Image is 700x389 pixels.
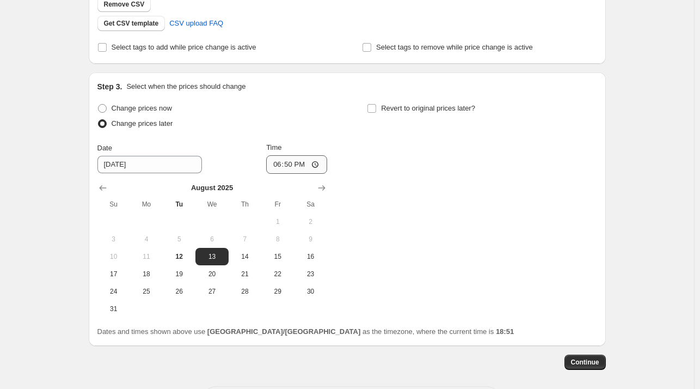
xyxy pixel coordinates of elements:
[95,180,110,196] button: Show previous month, July 2025
[112,104,172,112] span: Change prices now
[104,19,159,28] span: Get CSV template
[261,248,294,265] button: Friday August 15 2025
[229,248,261,265] button: Thursday August 14 2025
[167,235,191,244] span: 5
[195,248,228,265] button: Wednesday August 13 2025
[261,230,294,248] button: Friday August 8 2025
[130,265,163,283] button: Monday August 18 2025
[134,287,158,296] span: 25
[200,200,224,209] span: We
[381,104,475,112] span: Revert to original prices later?
[167,252,191,261] span: 12
[97,327,514,336] span: Dates and times shown above use as the timezone, where the current time is
[163,248,195,265] button: Today Tuesday August 12 2025
[229,196,261,213] th: Thursday
[97,81,122,92] h2: Step 3.
[564,355,606,370] button: Continue
[134,270,158,278] span: 18
[207,327,360,336] b: [GEOGRAPHIC_DATA]/[GEOGRAPHIC_DATA]
[298,200,322,209] span: Sa
[298,270,322,278] span: 23
[97,196,130,213] th: Sunday
[130,196,163,213] th: Monday
[261,265,294,283] button: Friday August 22 2025
[97,230,130,248] button: Sunday August 3 2025
[200,235,224,244] span: 6
[200,252,224,261] span: 13
[294,248,327,265] button: Saturday August 16 2025
[102,252,126,261] span: 10
[294,265,327,283] button: Saturday August 23 2025
[229,230,261,248] button: Thursday August 7 2025
[233,287,257,296] span: 28
[97,156,202,173] input: 8/12/2025
[130,248,163,265] button: Monday August 11 2025
[229,265,261,283] button: Thursday August 21 2025
[266,217,290,226] span: 1
[195,230,228,248] button: Wednesday August 6 2025
[266,200,290,209] span: Fr
[130,230,163,248] button: Monday August 4 2025
[163,15,230,32] a: CSV upload FAQ
[261,196,294,213] th: Friday
[134,235,158,244] span: 4
[294,283,327,300] button: Saturday August 30 2025
[233,200,257,209] span: Th
[102,270,126,278] span: 17
[134,252,158,261] span: 11
[195,283,228,300] button: Wednesday August 27 2025
[200,270,224,278] span: 20
[266,287,290,296] span: 29
[167,200,191,209] span: Tu
[112,43,256,51] span: Select tags to add while price change is active
[102,305,126,313] span: 31
[266,143,281,151] span: Time
[261,283,294,300] button: Friday August 29 2025
[169,18,223,29] span: CSV upload FAQ
[233,235,257,244] span: 7
[97,144,112,152] span: Date
[97,283,130,300] button: Sunday August 24 2025
[298,287,322,296] span: 30
[112,119,173,127] span: Change prices later
[266,270,290,278] span: 22
[163,230,195,248] button: Tuesday August 5 2025
[298,217,322,226] span: 2
[102,235,126,244] span: 3
[376,43,533,51] span: Select tags to remove while price change is active
[126,81,245,92] p: Select when the prices should change
[266,235,290,244] span: 8
[163,196,195,213] th: Tuesday
[163,265,195,283] button: Tuesday August 19 2025
[571,358,599,367] span: Continue
[200,287,224,296] span: 27
[233,270,257,278] span: 21
[294,213,327,230] button: Saturday August 2 2025
[195,265,228,283] button: Wednesday August 20 2025
[314,180,329,196] button: Show next month, September 2025
[229,283,261,300] button: Thursday August 28 2025
[233,252,257,261] span: 14
[496,327,514,336] b: 18:51
[167,270,191,278] span: 19
[97,16,165,31] button: Get CSV template
[102,200,126,209] span: Su
[134,200,158,209] span: Mo
[294,230,327,248] button: Saturday August 9 2025
[195,196,228,213] th: Wednesday
[130,283,163,300] button: Monday August 25 2025
[266,155,327,174] input: 12:00
[294,196,327,213] th: Saturday
[266,252,290,261] span: 15
[102,287,126,296] span: 24
[97,300,130,318] button: Sunday August 31 2025
[298,235,322,244] span: 9
[261,213,294,230] button: Friday August 1 2025
[298,252,322,261] span: 16
[97,248,130,265] button: Sunday August 10 2025
[163,283,195,300] button: Tuesday August 26 2025
[97,265,130,283] button: Sunday August 17 2025
[167,287,191,296] span: 26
